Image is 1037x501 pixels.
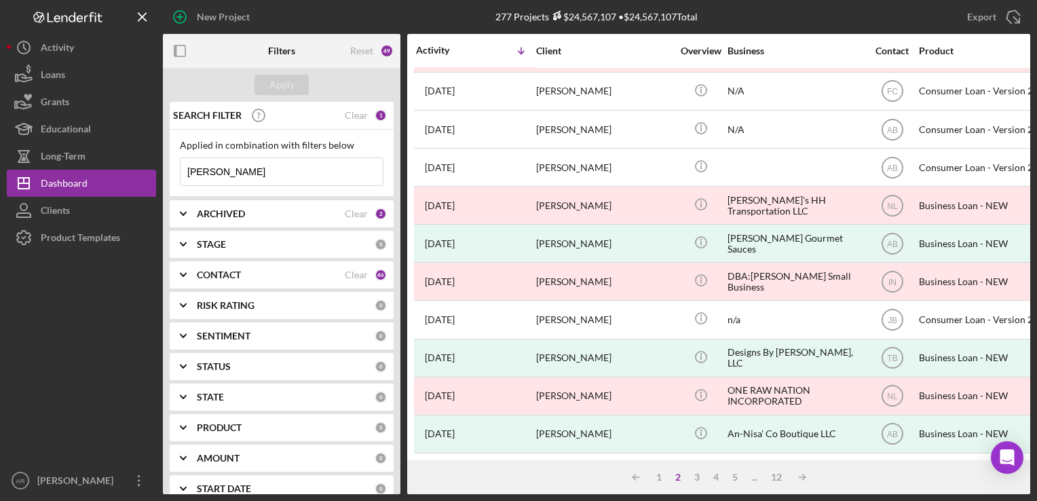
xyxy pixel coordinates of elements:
div: Clear [345,110,368,121]
div: An-Nisa' Co Boutique LLC [728,416,863,452]
button: Clients [7,197,156,224]
time: 2024-12-10 19:52 [425,314,455,325]
div: $24,567,107 [549,11,616,22]
div: ... [744,472,764,483]
div: New Project [197,3,250,31]
a: Dashboard [7,170,156,197]
div: Open Intercom Messenger [991,441,1023,474]
b: AMOUNT [197,453,240,464]
div: 3 [687,472,706,483]
div: Overview [675,45,726,56]
button: New Project [163,3,263,31]
div: [PERSON_NAME] [536,301,672,337]
button: AR[PERSON_NAME] [7,467,156,494]
div: Contact [867,45,918,56]
time: 2024-10-22 19:57 [425,390,455,401]
div: Reset [350,45,373,56]
div: [PERSON_NAME] [536,149,672,185]
text: AR [16,477,24,485]
text: IN [888,278,897,287]
div: N/A [728,111,863,147]
div: 49 [380,44,394,58]
text: NL [887,392,898,401]
button: Grants [7,88,156,115]
div: 2 [668,472,687,483]
b: ARCHIVED [197,208,245,219]
div: 2 [375,208,387,220]
text: AB [886,125,897,134]
div: [PERSON_NAME] [536,263,672,299]
time: 2025-01-28 16:13 [425,124,455,135]
div: [PERSON_NAME] [536,225,672,261]
div: [PERSON_NAME] [536,187,672,223]
text: FC [887,87,898,96]
text: NL [887,201,898,210]
div: Designs By [PERSON_NAME], LLC [728,340,863,376]
div: [PERSON_NAME] [536,111,672,147]
button: Product Templates [7,224,156,251]
div: Client [536,45,672,56]
div: Clients [41,197,70,227]
div: Activity [416,45,476,56]
div: 4 [706,472,725,483]
div: Apply [269,75,295,95]
div: Applied in combination with filters below [180,140,383,151]
b: STAGE [197,239,226,250]
b: RISK RATING [197,300,254,311]
div: Long-Term [41,143,86,173]
div: Educational [41,115,91,146]
text: TB [887,354,897,363]
time: 2025-01-28 16:23 [425,86,455,96]
div: DBA:[PERSON_NAME] Small Business [728,263,863,299]
button: Export [954,3,1030,31]
button: Educational [7,115,156,143]
div: Product Templates [41,224,120,255]
div: Dashboard [41,170,88,200]
div: 5 [725,472,744,483]
b: STATE [197,392,224,403]
text: JB [887,316,897,325]
div: N/A [728,73,863,109]
time: 2024-11-22 14:55 [425,352,455,363]
time: 2025-01-08 14:46 [425,238,455,249]
time: 2025-01-10 04:15 [425,200,455,211]
text: AB [886,239,897,248]
time: 2024-09-03 19:07 [425,428,455,439]
div: 1 [375,109,387,122]
button: Apply [254,75,309,95]
div: 46 [375,269,387,281]
div: [PERSON_NAME] Gourmet Sauces [728,225,863,261]
div: [PERSON_NAME] [536,73,672,109]
div: [PERSON_NAME] [536,416,672,452]
div: Activity [41,34,74,64]
div: [PERSON_NAME] [536,378,672,414]
div: Grants [41,88,69,119]
div: [PERSON_NAME]'s HH Transportation LLC [728,187,863,223]
div: [PERSON_NAME] [536,340,672,376]
text: AB [886,430,897,439]
div: 0 [375,360,387,373]
b: PRODUCT [197,422,242,433]
div: 0 [375,330,387,342]
div: 0 [375,422,387,434]
a: Activity [7,34,156,61]
div: ONE RAW NATION INCORPORATED [728,378,863,414]
div: 0 [375,238,387,250]
div: 277 Projects • $24,567,107 Total [495,11,698,22]
text: AB [886,163,897,172]
button: Loans [7,61,156,88]
div: 0 [375,483,387,495]
div: 0 [375,299,387,312]
button: Long-Term [7,143,156,170]
div: 1 [649,472,668,483]
b: START DATE [197,483,251,494]
div: Business [728,45,863,56]
div: Clear [345,208,368,219]
div: Export [967,3,996,31]
div: Clear [345,270,368,280]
